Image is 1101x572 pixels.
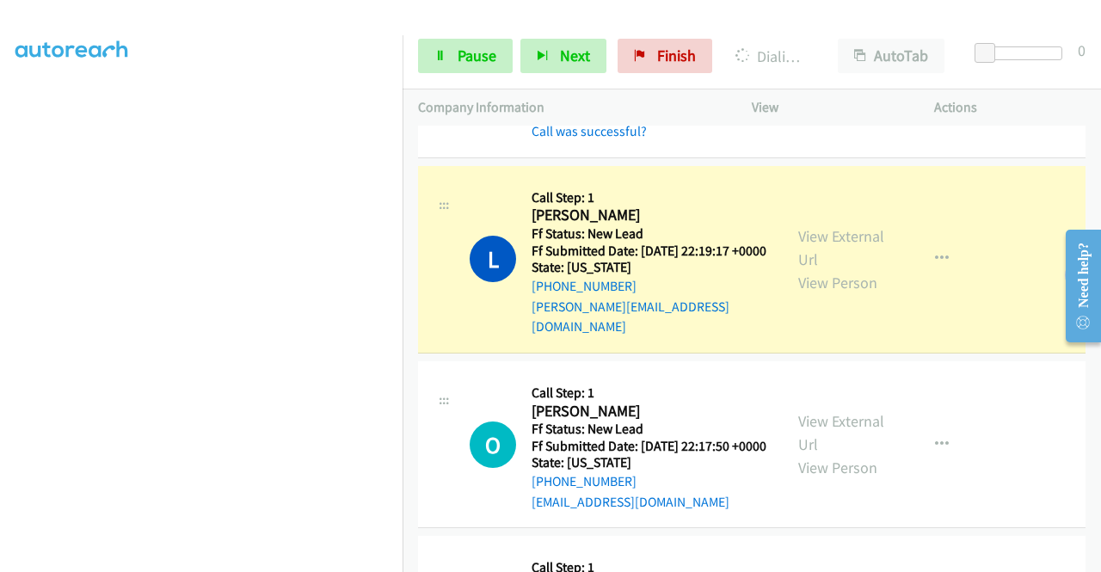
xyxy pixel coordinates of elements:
[520,39,606,73] button: Next
[532,384,766,402] h5: Call Step: 1
[418,97,721,118] p: Company Information
[532,494,729,510] a: [EMAIL_ADDRESS][DOMAIN_NAME]
[838,39,944,73] button: AutoTab
[532,421,766,438] h5: Ff Status: New Lead
[798,273,877,292] a: View Person
[618,39,712,73] a: Finish
[798,226,884,269] a: View External Url
[532,402,761,421] h2: [PERSON_NAME]
[418,39,513,73] a: Pause
[458,46,496,65] span: Pause
[532,206,761,225] h2: [PERSON_NAME]
[560,46,590,65] span: Next
[532,454,766,471] h5: State: [US_STATE]
[532,259,767,276] h5: State: [US_STATE]
[532,123,647,139] a: Call was successful?
[752,97,903,118] p: View
[532,298,729,335] a: [PERSON_NAME][EMAIL_ADDRESS][DOMAIN_NAME]
[532,278,637,294] a: [PHONE_NUMBER]
[934,97,1086,118] p: Actions
[1078,39,1086,62] div: 0
[657,46,696,65] span: Finish
[532,225,767,243] h5: Ff Status: New Lead
[798,411,884,454] a: View External Url
[532,473,637,489] a: [PHONE_NUMBER]
[532,438,766,455] h5: Ff Submitted Date: [DATE] 22:17:50 +0000
[532,189,767,206] h5: Call Step: 1
[470,236,516,282] h1: L
[798,458,877,477] a: View Person
[1052,218,1101,354] iframe: Resource Center
[532,243,767,260] h5: Ff Submitted Date: [DATE] 22:19:17 +0000
[983,46,1062,60] div: Delay between calls (in seconds)
[470,421,516,468] h1: O
[735,45,807,68] p: Dialing [PERSON_NAME]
